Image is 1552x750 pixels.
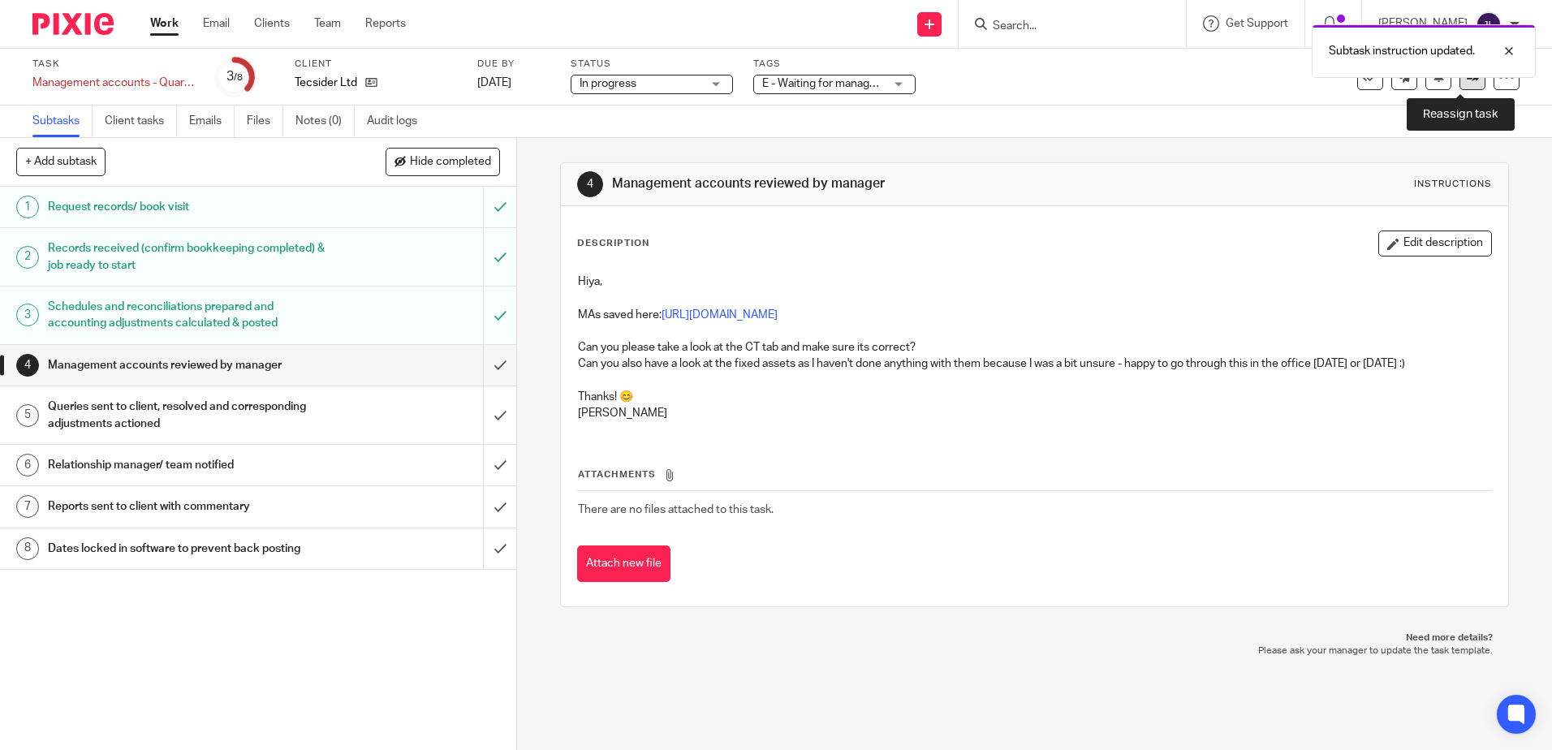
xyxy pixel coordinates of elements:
[16,354,39,377] div: 4
[662,309,778,321] a: [URL][DOMAIN_NAME]
[577,545,670,582] button: Attach new file
[150,15,179,32] a: Work
[576,644,1492,657] p: Please ask your manager to update the task template.
[105,106,177,137] a: Client tasks
[203,15,230,32] a: Email
[365,15,406,32] a: Reports
[477,77,511,88] span: [DATE]
[234,73,243,82] small: /8
[32,13,114,35] img: Pixie
[577,171,603,197] div: 4
[16,196,39,218] div: 1
[48,494,327,519] h1: Reports sent to client with commentary
[48,236,327,278] h1: Records received (confirm bookkeeping completed) & job ready to start
[48,295,327,336] h1: Schedules and reconciliations prepared and accounting adjustments calculated & posted
[578,405,1490,421] p: [PERSON_NAME]
[247,106,283,137] a: Files
[48,353,327,377] h1: Management accounts reviewed by manager
[580,78,636,89] span: In progress
[578,504,774,515] span: There are no files attached to this task.
[48,453,327,477] h1: Relationship manager/ team notified
[578,307,1490,323] p: MAs saved here:
[578,470,656,479] span: Attachments
[48,537,327,561] h1: Dates locked in software to prevent back posting
[295,75,357,91] p: Tecsider Ltd
[1476,11,1502,37] img: svg%3E
[189,106,235,137] a: Emails
[254,15,290,32] a: Clients
[16,495,39,518] div: 7
[762,78,962,89] span: E - Waiting for manager review/approval
[1414,178,1492,191] div: Instructions
[367,106,429,137] a: Audit logs
[571,58,733,71] label: Status
[295,106,355,137] a: Notes (0)
[577,237,649,250] p: Description
[1378,231,1492,256] button: Edit description
[16,246,39,269] div: 2
[32,75,195,91] div: Management accounts - Quarterly
[314,15,341,32] a: Team
[386,148,500,175] button: Hide completed
[16,148,106,175] button: + Add subtask
[576,631,1492,644] p: Need more details?
[477,58,550,71] label: Due by
[16,454,39,476] div: 6
[1329,43,1475,59] p: Subtask instruction updated.
[16,537,39,560] div: 8
[410,156,491,169] span: Hide completed
[295,58,457,71] label: Client
[753,58,916,71] label: Tags
[612,175,1069,192] h1: Management accounts reviewed by manager
[32,106,93,137] a: Subtasks
[578,339,1490,356] p: Can you please take a look at the CT tab and make sure its correct?
[578,274,1490,290] p: Hiya,
[16,304,39,326] div: 3
[48,195,327,219] h1: Request records/ book visit
[32,58,195,71] label: Task
[578,389,1490,405] p: Thanks! 😊
[16,404,39,427] div: 5
[578,356,1490,372] p: Can you also have a look at the fixed assets as I haven't done anything with them because I was a...
[226,67,243,86] div: 3
[48,394,327,436] h1: Queries sent to client, resolved and corresponding adjustments actioned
